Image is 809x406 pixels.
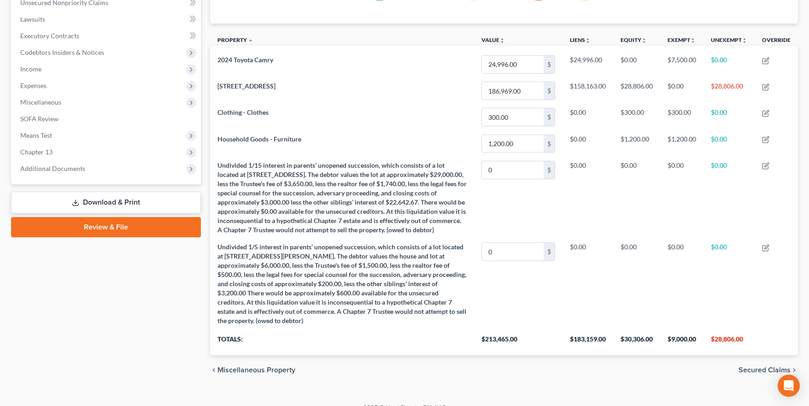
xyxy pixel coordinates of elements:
[660,330,703,355] th: $9,000.00
[11,217,201,237] a: Review & File
[690,38,696,43] i: unfold_more
[217,161,467,234] span: Undivided 1/15 interest in parents’ unopened succession, which consists of a lot located at [STRE...
[621,36,647,43] a: Equityunfold_more
[544,243,555,260] div: $
[613,51,660,77] td: $0.00
[660,104,703,130] td: $300.00
[481,36,505,43] a: Valueunfold_more
[20,82,47,89] span: Expenses
[563,78,613,104] td: $158,163.00
[482,161,544,179] input: 0.00
[544,82,555,100] div: $
[474,330,563,355] th: $213,465.00
[482,82,544,100] input: 0.00
[210,366,217,374] i: chevron_left
[613,130,660,157] td: $1,200.00
[20,65,41,73] span: Income
[217,243,466,324] span: Undivided 1/5 interest in parents’ unopened succession, which consists of a lot located at [STREE...
[217,108,269,116] span: Clothing - Clothes
[217,36,253,43] a: Property expand_less
[11,192,201,213] a: Download & Print
[660,239,703,330] td: $0.00
[20,131,52,139] span: Means Test
[703,130,755,157] td: $0.00
[482,56,544,73] input: 0.00
[217,56,273,64] span: 2024 Toyota Camry
[20,165,85,172] span: Additional Documents
[13,111,201,127] a: SOFA Review
[660,51,703,77] td: $7,500.00
[641,38,647,43] i: unfold_more
[20,48,104,56] span: Codebtors Insiders & Notices
[482,243,544,260] input: 0.00
[210,366,295,374] button: chevron_left Miscellaneous Property
[20,15,45,23] span: Lawsuits
[499,38,505,43] i: unfold_more
[742,38,747,43] i: unfold_more
[613,104,660,130] td: $300.00
[660,130,703,157] td: $1,200.00
[544,108,555,126] div: $
[703,51,755,77] td: $0.00
[217,82,276,90] span: [STREET_ADDRESS]
[778,375,800,397] div: Open Intercom Messenger
[563,157,613,238] td: $0.00
[739,366,791,374] span: Secured Claims
[217,135,301,143] span: Household Goods - Furniture
[703,157,755,238] td: $0.00
[613,330,660,355] th: $30,306.00
[482,108,544,126] input: 0.00
[544,161,555,179] div: $
[20,148,53,156] span: Chapter 13
[217,366,295,374] span: Miscellaneous Property
[660,78,703,104] td: $0.00
[563,330,613,355] th: $183,159.00
[563,130,613,157] td: $0.00
[544,56,555,73] div: $
[563,104,613,130] td: $0.00
[791,366,798,374] i: chevron_right
[210,330,474,355] th: Totals:
[613,239,660,330] td: $0.00
[20,98,61,106] span: Miscellaneous
[544,135,555,153] div: $
[20,115,59,123] span: SOFA Review
[20,32,79,40] span: Executory Contracts
[703,78,755,104] td: $28,806.00
[711,36,747,43] a: Unexemptunfold_more
[703,330,755,355] th: $28,806.00
[755,31,798,52] th: Override
[570,36,591,43] a: Liensunfold_more
[248,38,253,43] i: expand_less
[613,157,660,238] td: $0.00
[668,36,696,43] a: Exemptunfold_more
[13,11,201,28] a: Lawsuits
[660,157,703,238] td: $0.00
[613,78,660,104] td: $28,806.00
[563,239,613,330] td: $0.00
[13,28,201,44] a: Executory Contracts
[703,239,755,330] td: $0.00
[585,38,591,43] i: unfold_more
[739,366,798,374] button: Secured Claims chevron_right
[703,104,755,130] td: $0.00
[482,135,544,153] input: 0.00
[563,51,613,77] td: $24,996.00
